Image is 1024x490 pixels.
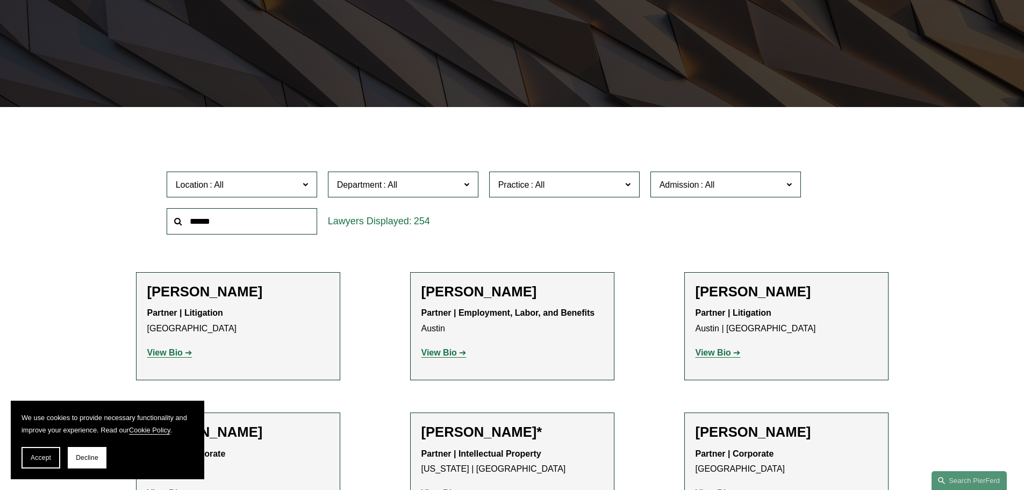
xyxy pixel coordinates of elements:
strong: Partner | Intellectual Property [421,449,541,458]
span: Department [337,180,382,189]
p: [US_STATE] [147,446,329,478]
span: Accept [31,454,51,461]
span: 254 [414,216,430,226]
span: Admission [660,180,699,189]
a: Search this site [932,471,1007,490]
strong: Partner | Litigation [147,308,223,317]
h2: [PERSON_NAME] [421,283,603,300]
span: Decline [76,454,98,461]
h2: [PERSON_NAME] [147,283,329,300]
p: [US_STATE] | [GEOGRAPHIC_DATA] [421,446,603,478]
h2: [PERSON_NAME]* [421,424,603,441]
section: Cookie banner [11,401,204,479]
strong: Partner | Corporate [696,449,774,458]
strong: View Bio [147,348,183,357]
h2: [PERSON_NAME] [147,424,329,441]
button: Decline [68,447,106,468]
strong: View Bio [696,348,731,357]
h2: [PERSON_NAME] [696,283,877,300]
p: Austin [421,306,603,337]
span: Location [176,180,209,189]
p: Austin | [GEOGRAPHIC_DATA] [696,306,877,337]
p: We use cookies to provide necessary functionality and improve your experience. Read our . [22,411,194,436]
a: View Bio [696,348,741,357]
strong: View Bio [421,348,457,357]
strong: Partner | Litigation [696,308,771,317]
p: [GEOGRAPHIC_DATA] [696,446,877,478]
button: Accept [22,447,60,468]
h2: [PERSON_NAME] [696,424,877,441]
a: View Bio [147,348,192,357]
strong: Partner | Employment, Labor, and Benefits [421,308,595,317]
span: Practice [498,180,529,189]
a: View Bio [421,348,467,357]
a: Cookie Policy [129,426,170,434]
p: [GEOGRAPHIC_DATA] [147,306,329,337]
